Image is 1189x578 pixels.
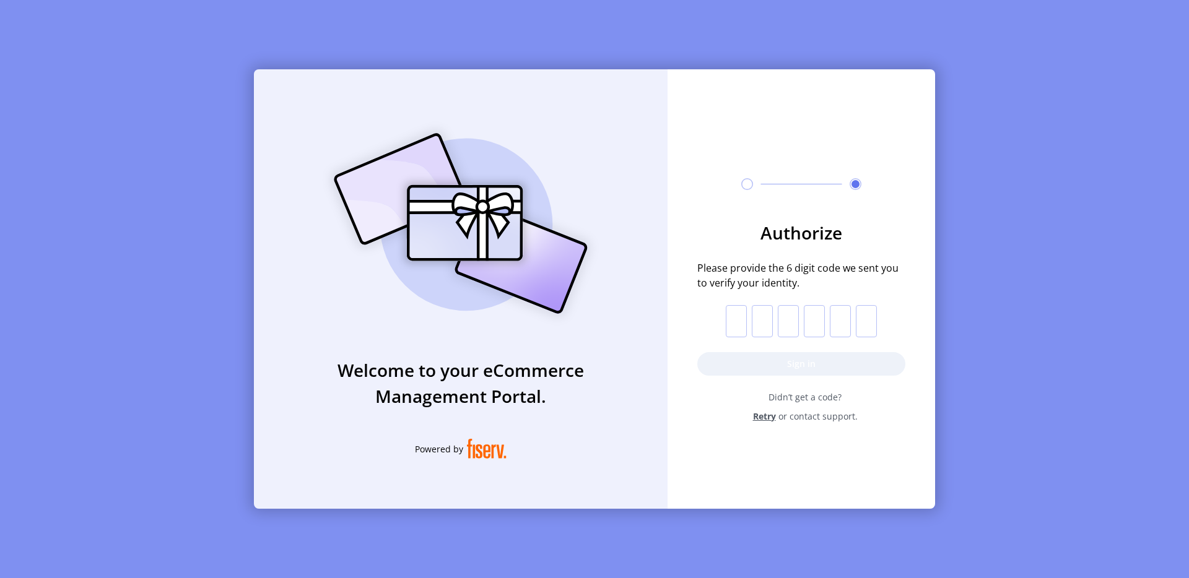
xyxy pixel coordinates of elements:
[753,410,776,423] span: Retry
[315,119,606,327] img: card_Illustration.svg
[705,390,905,403] span: Didn’t get a code?
[254,357,668,409] h3: Welcome to your eCommerce Management Portal.
[415,442,463,455] span: Powered by
[697,220,905,246] h3: Authorize
[778,410,858,423] span: or contact support.
[697,261,905,290] span: Please provide the 6 digit code we sent you to verify your identity.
